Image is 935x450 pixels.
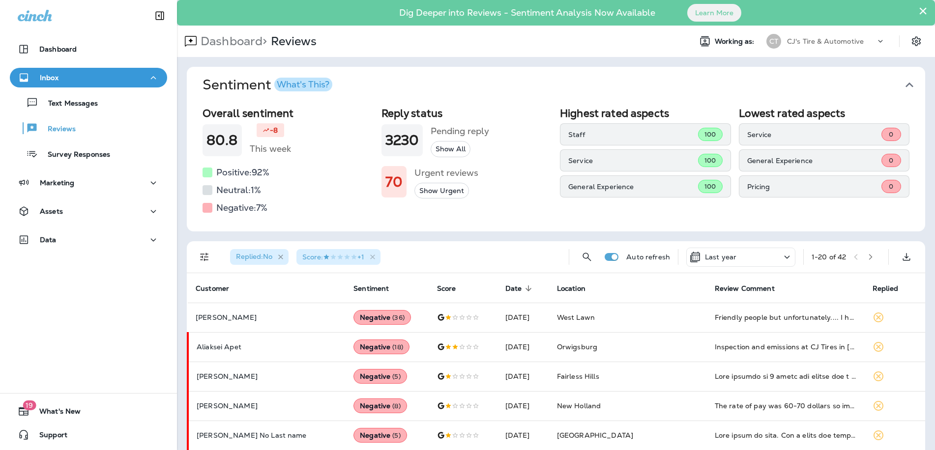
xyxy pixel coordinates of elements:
[353,284,402,293] span: Sentiment
[10,92,167,113] button: Text Messages
[715,284,775,293] span: Review Comment
[230,249,289,265] div: Replied:No
[195,67,933,103] button: SentimentWhat's This?
[38,150,110,160] p: Survey Responses
[497,332,549,362] td: [DATE]
[39,45,77,53] p: Dashboard
[505,284,522,293] span: Date
[715,401,857,411] div: The rate of pay was 60-70 dollars so imagine my surprise that the rate of pay went up to 143 doll...
[197,402,338,410] p: [PERSON_NAME]
[187,103,925,231] div: SentimentWhat's This?
[196,284,229,293] span: Customer
[10,173,167,193] button: Marketing
[626,253,670,261] p: Auto refresh
[197,372,338,380] p: [PERSON_NAME]
[10,201,167,221] button: Assets
[353,428,407,443] div: Negative
[414,183,469,199] button: Show Urgent
[203,107,374,119] h2: Overall sentiment
[704,130,716,139] span: 100
[29,431,67,443] span: Support
[812,253,846,261] div: 1 - 20 of 42
[889,156,893,165] span: 0
[392,343,403,351] span: ( 18 )
[146,6,174,26] button: Collapse Sidebar
[497,421,549,450] td: [DATE]
[557,313,595,322] span: West Lawn
[10,39,167,59] button: Dashboard
[267,34,317,49] p: Reviews
[371,11,684,14] p: Dig Deeper into Reviews - Sentiment Analysis Now Available
[353,284,389,293] span: Sentiment
[497,303,549,332] td: [DATE]
[302,253,364,261] span: Score : +1
[216,200,267,216] h5: Negative: 7 %
[873,284,898,293] span: Replied
[497,391,549,421] td: [DATE]
[889,130,893,139] span: 0
[236,252,272,261] span: Replied : No
[40,74,58,82] p: Inbox
[568,183,698,191] p: General Experience
[715,37,757,46] span: Working as:
[715,430,857,440] div: Will never go back. Its a shame you have to give 1 star. Literally just left there. We ordered 4 ...
[497,362,549,391] td: [DATE]
[270,125,278,135] p: -8
[747,183,882,191] p: Pricing
[385,174,403,190] h1: 70
[715,312,857,322] div: Friendly people but unfortunately.... I have driving the car for over a year and non of the rims ...
[437,284,469,293] span: Score
[568,157,698,165] p: Service
[216,182,261,198] h5: Neutral: 1 %
[568,131,698,139] p: Staff
[203,77,332,93] h1: Sentiment
[873,284,911,293] span: Replied
[918,3,928,19] button: Close
[277,80,329,89] div: What's This?
[10,118,167,139] button: Reviews
[414,165,478,181] h5: Urgent reviews
[392,431,400,440] span: ( 5 )
[557,284,585,293] span: Location
[10,425,167,445] button: Support
[704,156,716,165] span: 100
[431,141,470,157] button: Show All
[392,402,400,410] span: ( 8 )
[437,284,456,293] span: Score
[40,236,57,244] p: Data
[715,284,788,293] span: Review Comment
[10,143,167,164] button: Survey Responses
[715,342,857,352] div: Inspection and emissions at CJ Tires in Schuylkill Haven, PA.This establishment attempting to upc...
[353,310,411,325] div: Negative
[216,165,269,180] h5: Positive: 92 %
[687,4,741,22] button: Learn More
[353,369,407,384] div: Negative
[385,132,419,148] h1: 3230
[747,157,882,165] p: General Experience
[739,107,910,119] h2: Lowest rated aspects
[766,34,781,49] div: CT
[907,32,925,50] button: Settings
[889,182,893,191] span: 0
[206,132,238,148] h1: 80.8
[29,407,81,419] span: What's New
[392,372,400,381] span: ( 5 )
[557,284,598,293] span: Location
[787,37,864,45] p: CJ's Tire & Automotive
[705,253,736,261] p: Last year
[40,207,63,215] p: Assets
[38,125,76,134] p: Reviews
[196,313,338,321] p: [PERSON_NAME]
[23,400,36,410] span: 19
[704,182,716,191] span: 100
[40,179,74,187] p: Marketing
[431,123,489,139] h5: Pending reply
[577,247,597,267] button: Search Reviews
[296,249,380,265] div: Score:1 Star+1
[557,401,601,410] span: New Holland
[10,68,167,87] button: Inbox
[10,230,167,250] button: Data
[381,107,553,119] h2: Reply status
[353,398,407,413] div: Negative
[197,34,267,49] p: Dashboard >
